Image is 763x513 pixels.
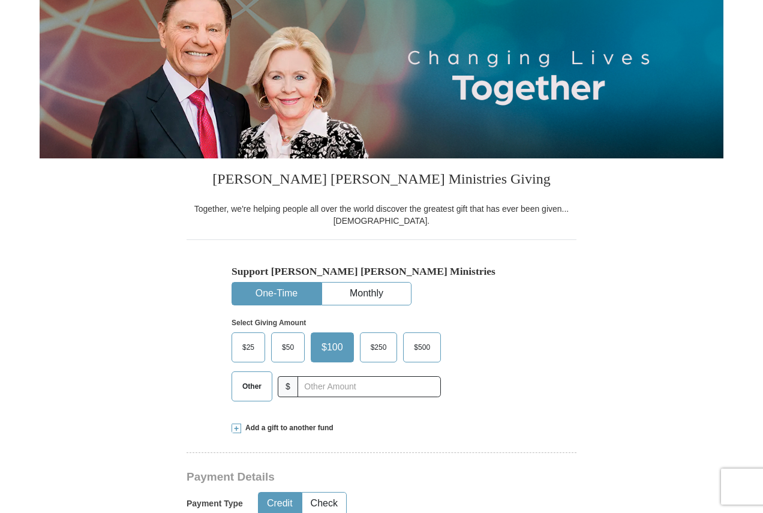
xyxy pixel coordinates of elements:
strong: Select Giving Amount [232,319,306,327]
span: $250 [365,338,393,356]
button: Monthly [322,283,411,305]
h3: Payment Details [187,470,492,484]
div: Together, we're helping people all over the world discover the greatest gift that has ever been g... [187,203,576,227]
span: $25 [236,338,260,356]
h5: Support [PERSON_NAME] [PERSON_NAME] Ministries [232,265,531,278]
span: $500 [408,338,436,356]
input: Other Amount [298,376,441,397]
span: $100 [316,338,349,356]
span: $50 [276,338,300,356]
span: Add a gift to another fund [241,423,334,433]
h5: Payment Type [187,499,243,509]
span: Other [236,377,268,395]
button: One-Time [232,283,321,305]
h3: [PERSON_NAME] [PERSON_NAME] Ministries Giving [187,158,576,203]
span: $ [278,376,298,397]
